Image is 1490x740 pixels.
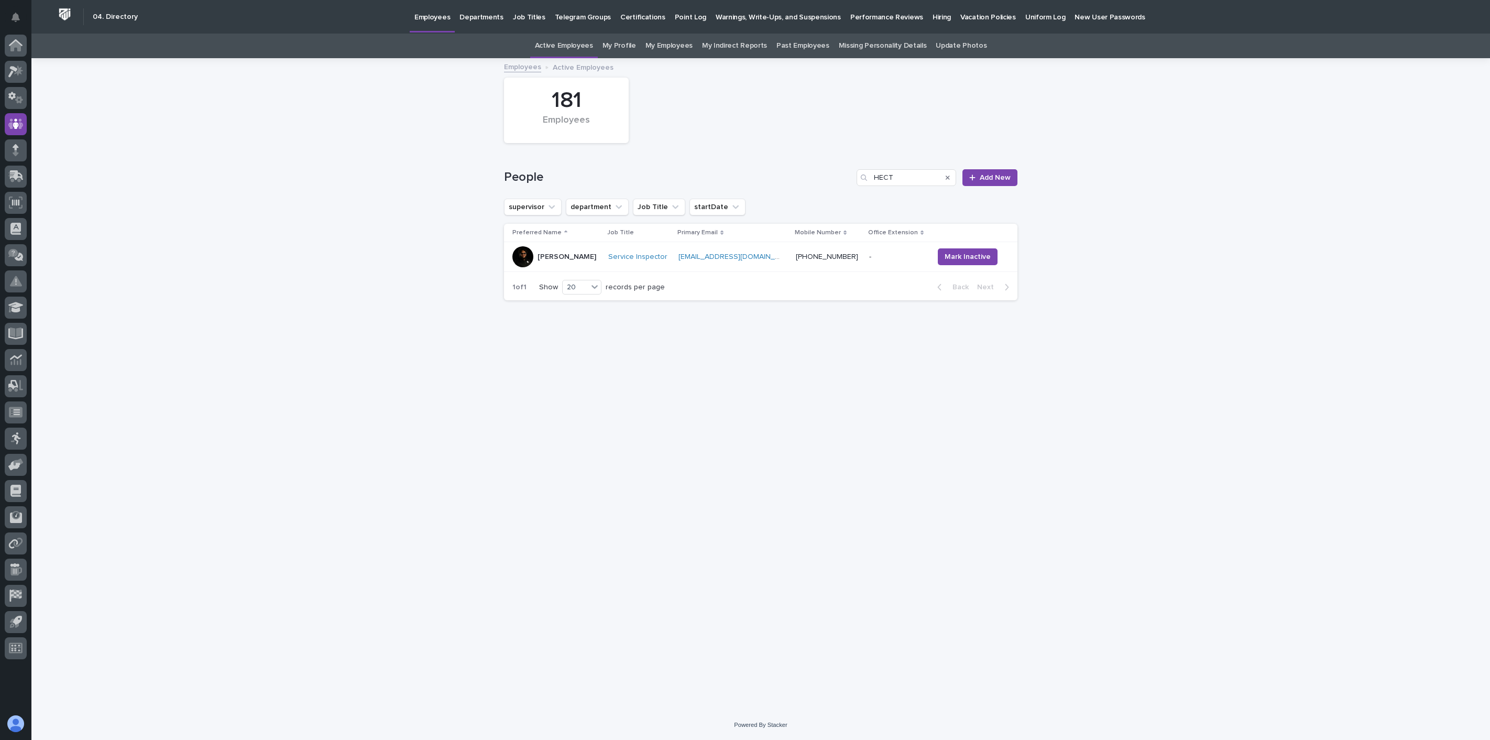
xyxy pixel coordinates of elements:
span: Back [946,284,969,291]
h2: 04. Directory [93,13,138,21]
button: Notifications [5,6,27,28]
span: Add New [980,174,1011,181]
p: Active Employees [553,61,613,72]
h1: People [504,170,852,185]
img: Workspace Logo [55,5,74,24]
p: records per page [606,283,665,292]
a: Missing Personality Details [839,34,927,58]
a: My Profile [602,34,636,58]
a: [EMAIL_ADDRESS][DOMAIN_NAME] [678,253,797,260]
p: Mobile Number [795,227,841,238]
a: My Employees [645,34,693,58]
button: users-avatar [5,713,27,735]
a: [PHONE_NUMBER] [796,253,858,260]
a: Service Inspector [608,253,667,262]
p: Office Extension [868,227,918,238]
button: department [566,199,629,215]
input: Search [857,169,956,186]
a: Past Employees [776,34,829,58]
a: My Indirect Reports [702,34,767,58]
div: 181 [522,88,611,114]
p: Preferred Name [512,227,562,238]
button: Mark Inactive [938,248,998,265]
button: Back [929,282,973,292]
p: Show [539,283,558,292]
p: - [869,251,873,262]
p: 1 of 1 [504,275,535,300]
p: [PERSON_NAME] [538,253,596,262]
div: Notifications [13,13,27,29]
a: Update Photos [936,34,987,58]
div: 20 [563,282,588,293]
a: Add New [962,169,1017,186]
button: supervisor [504,199,562,215]
button: startDate [689,199,746,215]
a: Employees [504,60,541,72]
p: Job Title [607,227,634,238]
tr: [PERSON_NAME]Service Inspector [EMAIL_ADDRESS][DOMAIN_NAME] [PHONE_NUMBER]-- Mark Inactive [504,242,1017,272]
button: Next [973,282,1017,292]
div: Employees [522,115,611,137]
p: Primary Email [677,227,718,238]
a: Active Employees [535,34,593,58]
span: Next [977,284,1000,291]
span: Mark Inactive [945,252,991,262]
a: Powered By Stacker [734,722,787,728]
button: Job Title [633,199,685,215]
